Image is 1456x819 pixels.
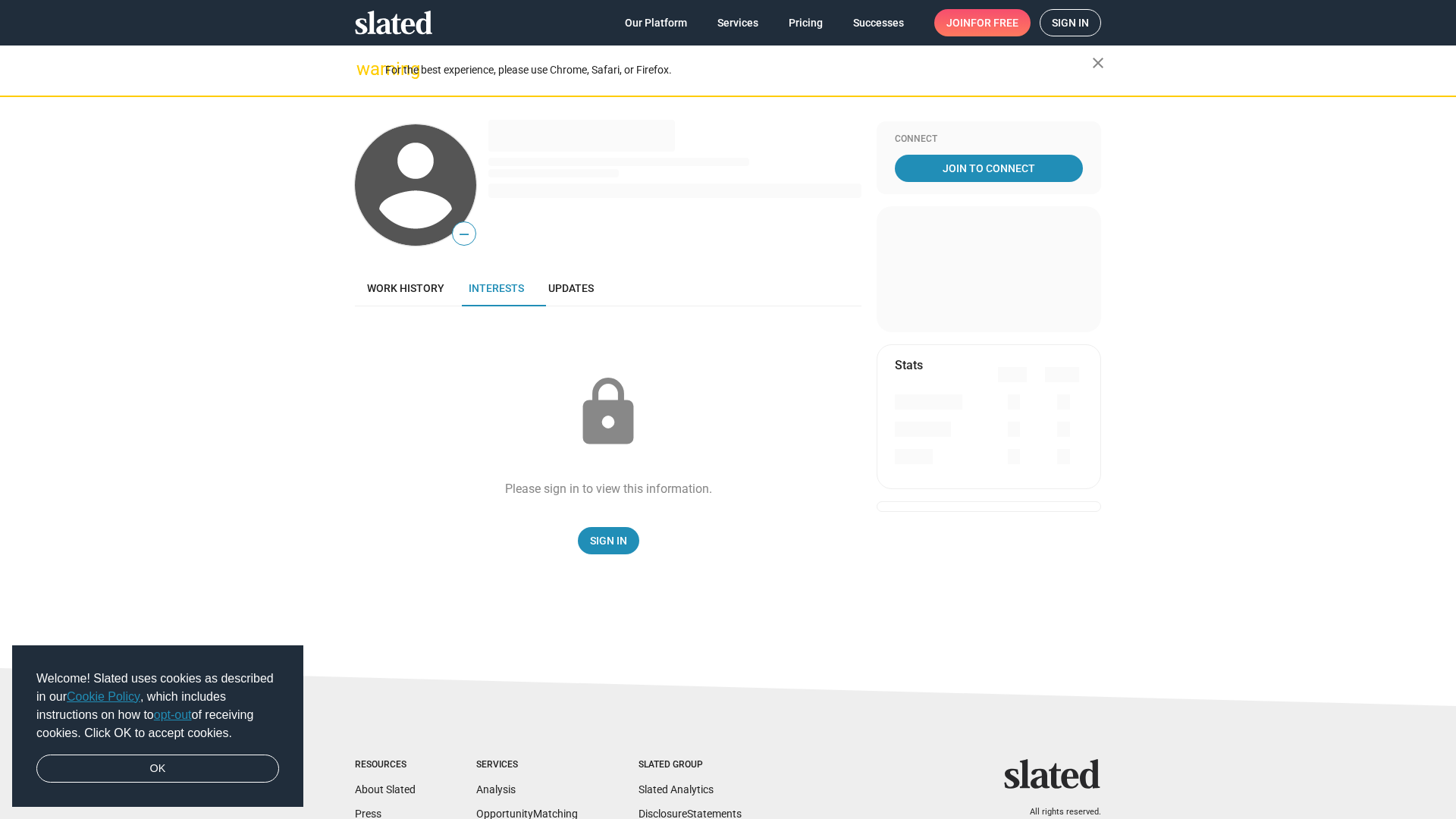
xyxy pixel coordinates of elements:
div: Connect [895,133,1083,146]
span: Our Platform [625,9,687,36]
a: Updates [536,270,606,306]
div: Services [476,759,578,771]
span: Sign In [590,527,627,554]
span: for free [971,9,1018,36]
a: Sign in [1040,9,1101,36]
mat-icon: close [1089,54,1107,72]
a: About Slated [355,783,416,795]
div: cookieconsent [12,645,303,808]
a: Joinfor free [934,9,1031,36]
a: Slated Analytics [639,783,714,795]
a: Analysis [476,783,516,795]
div: Please sign in to view this information. [505,481,712,497]
a: Services [705,9,770,36]
mat-card-title: Stats [895,357,923,373]
a: Work history [355,270,457,306]
span: Work history [367,282,444,294]
a: Successes [841,9,916,36]
a: opt-out [154,708,192,721]
a: Cookie Policy [67,690,140,703]
a: Pricing [777,9,835,36]
div: Slated Group [639,759,742,771]
div: For the best experience, please use Chrome, Safari, or Firefox. [385,60,1092,80]
span: Interests [469,282,524,294]
a: Our Platform [613,9,699,36]
div: Resources [355,759,416,771]
span: Join To Connect [898,155,1080,182]
span: Join [946,9,1018,36]
span: Services [717,9,758,36]
mat-icon: lock [570,375,646,450]
span: Pricing [789,9,823,36]
a: Sign In [578,527,639,554]
a: dismiss cookie message [36,755,279,783]
a: Interests [457,270,536,306]
span: — [453,224,475,244]
span: Sign in [1052,10,1089,36]
span: Updates [548,282,594,294]
mat-icon: warning [356,60,375,78]
span: Welcome! Slated uses cookies as described in our , which includes instructions on how to of recei... [36,670,279,742]
span: Successes [853,9,904,36]
a: Join To Connect [895,155,1083,182]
